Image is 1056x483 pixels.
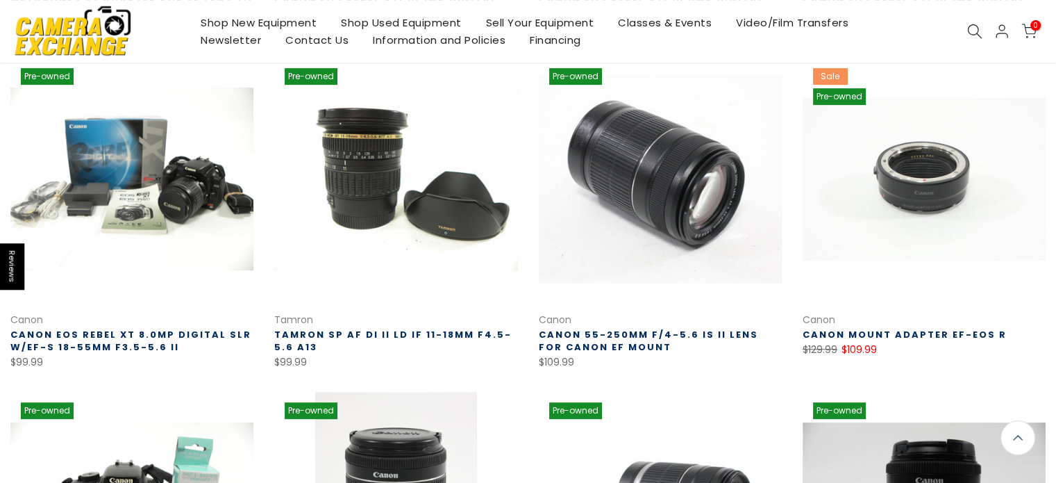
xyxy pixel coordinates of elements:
[724,14,861,31] a: Video/Film Transfers
[803,313,835,327] a: Canon
[473,14,606,31] a: Sell Your Equipment
[10,313,43,327] a: Canon
[189,31,274,49] a: Newsletter
[518,31,594,49] a: Financing
[539,313,571,327] a: Canon
[606,14,724,31] a: Classes & Events
[1030,20,1041,31] span: 0
[803,343,837,357] del: $129.99
[803,328,1007,341] a: Canon Mount Adapter EF-EOS R
[10,354,253,371] div: $99.99
[1000,420,1035,455] a: Back to the top
[539,354,782,371] div: $109.99
[841,341,877,359] ins: $109.99
[274,354,517,371] div: $99.99
[329,14,474,31] a: Shop Used Equipment
[274,31,361,49] a: Contact Us
[274,313,313,327] a: Tamron
[539,328,758,354] a: Canon 55-250mm f/4-5.6 IS II Lens for Canon EF Mount
[274,328,512,354] a: Tamron SP AF Di II LD IF 11-18mm f4.5-5.6 A13
[1021,24,1037,39] a: 0
[189,14,329,31] a: Shop New Equipment
[361,31,518,49] a: Information and Policies
[10,328,251,354] a: Canon EOS Rebel XT 8.0mp Digital SLR w/EF-S 18-55mm f3.5-5.6 II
